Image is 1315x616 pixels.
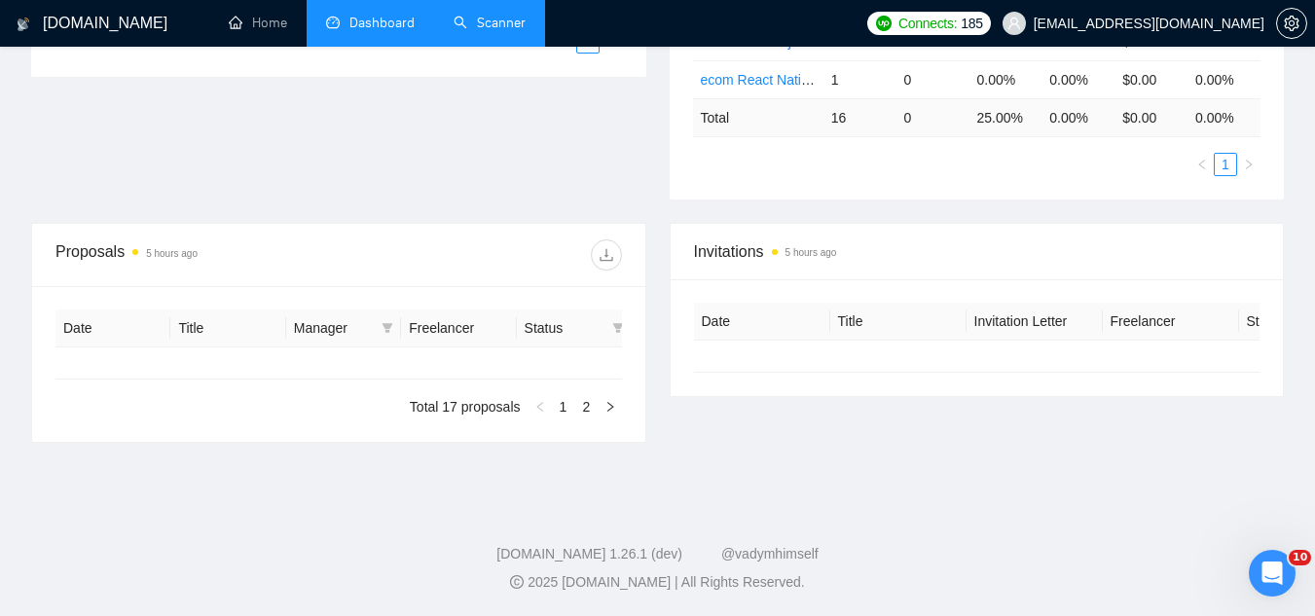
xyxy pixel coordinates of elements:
[896,60,969,98] td: 0
[401,309,516,347] th: Freelancer
[600,30,623,54] button: right
[823,98,896,136] td: 16
[608,313,628,343] span: filter
[1214,153,1237,176] li: 1
[599,395,622,418] button: right
[1114,98,1187,136] td: $ 0.00
[968,60,1041,98] td: 0.00%
[876,16,892,31] img: upwork-logo.png
[1196,159,1208,170] span: left
[967,303,1103,341] th: Invitation Letter
[1277,16,1306,31] span: setting
[961,13,982,34] span: 185
[1215,154,1236,175] a: 1
[830,303,967,341] th: Title
[592,247,621,263] span: download
[896,98,969,136] td: 0
[694,303,830,341] th: Date
[701,72,816,88] a: ecom React Native
[1041,98,1114,136] td: 0.00 %
[1190,153,1214,176] button: left
[1114,60,1187,98] td: $0.00
[294,317,374,339] span: Manager
[968,98,1041,136] td: 25.00 %
[496,546,682,562] a: [DOMAIN_NAME] 1.26.1 (dev)
[604,401,616,413] span: right
[785,247,837,258] time: 5 hours ago
[701,34,798,50] a: Manual React.js
[591,239,622,271] button: download
[378,313,397,343] span: filter
[1187,98,1260,136] td: 0.00 %
[525,317,604,339] span: Status
[552,395,575,418] li: 1
[1237,153,1260,176] button: right
[1190,153,1214,176] li: Previous Page
[694,239,1260,264] span: Invitations
[600,30,623,54] li: Next Page
[534,401,546,413] span: left
[575,395,599,418] li: 2
[454,15,526,31] a: searchScanner
[1276,8,1307,39] button: setting
[693,98,823,136] td: Total
[1237,153,1260,176] li: Next Page
[1289,550,1311,565] span: 10
[529,395,552,418] button: left
[1249,550,1296,597] iframe: Intercom live chat
[16,572,1299,593] div: 2025 [DOMAIN_NAME] | All Rights Reserved.
[326,16,340,29] span: dashboard
[823,60,896,98] td: 1
[1276,16,1307,31] a: setting
[1187,60,1260,98] td: 0.00%
[17,9,30,40] img: logo
[553,30,576,54] li: Previous Page
[553,396,574,417] a: 1
[529,395,552,418] li: Previous Page
[510,575,524,589] span: copyright
[410,395,521,418] li: Total 17 proposals
[599,395,622,418] li: Next Page
[349,15,415,31] span: Dashboard
[898,13,957,34] span: Connects:
[576,396,598,417] a: 2
[146,248,198,259] time: 5 hours ago
[286,309,401,347] th: Manager
[55,239,339,271] div: Proposals
[55,309,170,347] th: Date
[1103,303,1239,341] th: Freelancer
[721,546,819,562] a: @vadymhimself
[612,322,624,334] span: filter
[1243,159,1255,170] span: right
[1007,17,1021,30] span: user
[170,309,285,347] th: Title
[229,15,287,31] a: homeHome
[382,322,393,334] span: filter
[553,30,576,54] button: left
[1041,60,1114,98] td: 0.00%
